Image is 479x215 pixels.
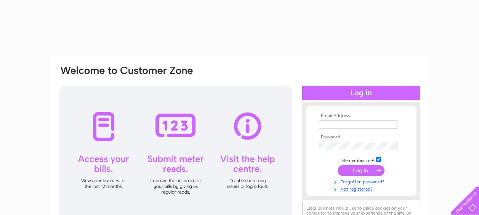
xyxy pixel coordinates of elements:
[319,178,405,185] a: Forgotten password?
[319,185,405,192] a: Not registered?
[317,156,405,164] td: Remember me?
[317,113,405,119] th: Email Address:
[338,165,384,176] input: Submit
[317,135,405,140] th: Password:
